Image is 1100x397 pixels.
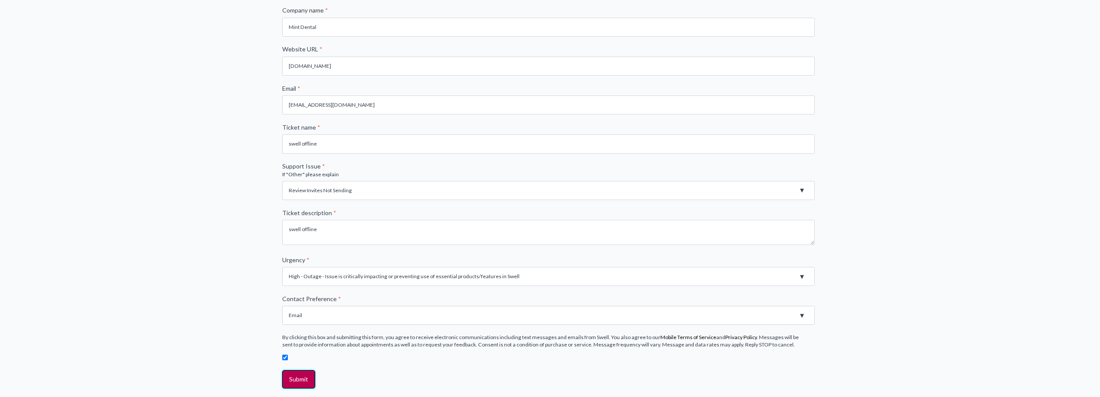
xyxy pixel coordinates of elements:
a: Privacy Policy [725,334,757,340]
span: Support Issue [282,162,321,170]
span: Urgency [282,256,305,264]
span: Email [282,85,296,92]
span: Website URL [282,45,318,53]
textarea: swell offline [282,220,815,245]
a: Mobile Terms of Service [660,334,716,340]
span: Ticket description [282,209,332,216]
span: Ticket name [282,124,316,131]
span: Company name [282,6,324,14]
span: Contact Preference [282,295,337,302]
legend: If "Other" please explain [282,171,818,178]
input: Submit [282,370,315,388]
legend: By clicking this box and submitting this form, you agree to receive electronic communications inc... [282,333,818,348]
